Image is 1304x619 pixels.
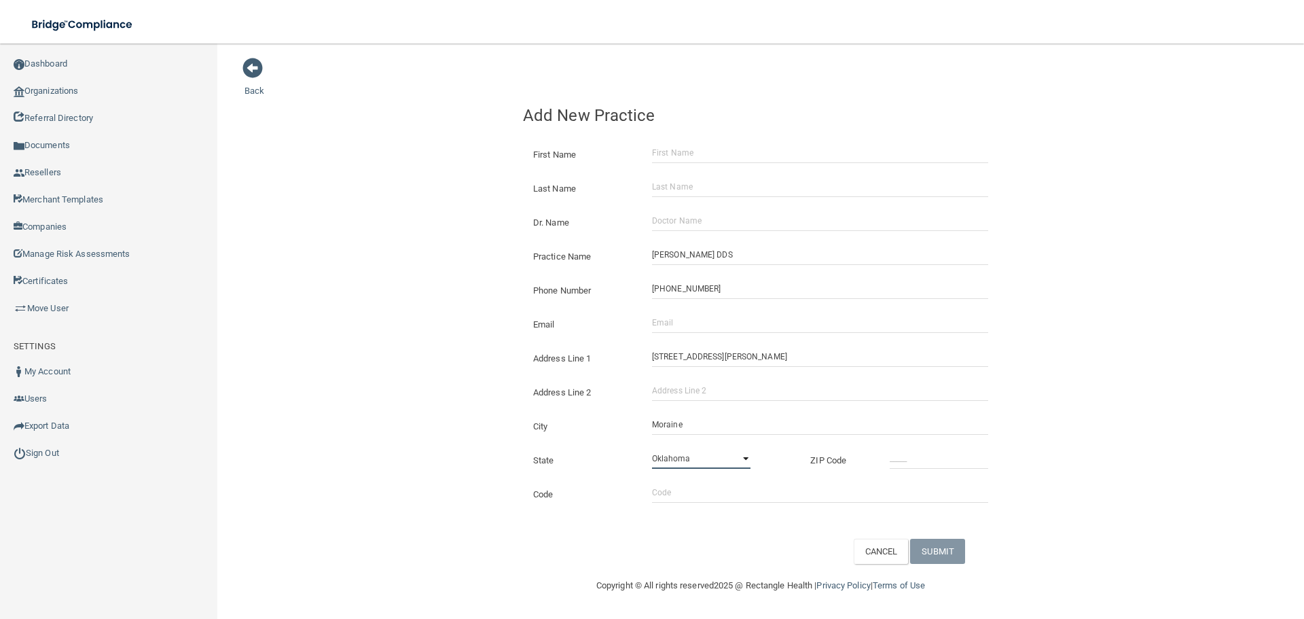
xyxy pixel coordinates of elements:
[652,143,988,163] input: First Name
[652,347,988,367] input: Address Line 1
[14,393,24,404] img: icon-users.e205127d.png
[14,141,24,152] img: icon-documents.8dae5593.png
[816,580,870,590] a: Privacy Policy
[523,107,998,124] h4: Add New Practice
[523,317,642,333] label: Email
[652,211,988,231] input: Doctor Name
[14,302,27,315] img: briefcase.64adab9b.png
[513,564,1009,607] div: Copyright © All rights reserved 2025 @ Rectangle Health | |
[523,453,642,469] label: State
[523,351,642,367] label: Address Line 1
[652,313,988,333] input: Email
[652,177,988,197] input: Last Name
[244,69,264,96] a: Back
[14,86,24,97] img: organization-icon.f8decf85.png
[523,385,642,401] label: Address Line 2
[523,215,642,231] label: Dr. Name
[523,487,642,503] label: Code
[14,338,56,355] label: SETTINGS
[14,366,24,377] img: ic_user_dark.df1a06c3.png
[523,147,642,163] label: First Name
[652,279,988,299] input: (___) ___-____
[910,539,965,564] button: SUBMIT
[523,419,642,435] label: City
[652,414,988,435] input: City
[523,283,642,299] label: Phone Number
[800,453,880,469] label: ZIP Code
[523,249,642,265] label: Practice Name
[890,448,988,469] input: _____
[14,421,24,431] img: icon-export.b9366987.png
[652,381,988,401] input: Address Line 2
[523,181,642,197] label: Last Name
[873,580,925,590] a: Terms of Use
[652,245,988,265] input: Practice Name
[652,482,988,503] input: Code
[14,168,24,179] img: ic_reseller.de258add.png
[14,447,26,459] img: ic_power_dark.7ecde6b1.png
[14,59,24,70] img: ic_dashboard_dark.d01f4a41.png
[20,11,145,39] img: bridge_compliance_login_screen.278c3ca4.svg
[854,539,909,564] button: CANCEL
